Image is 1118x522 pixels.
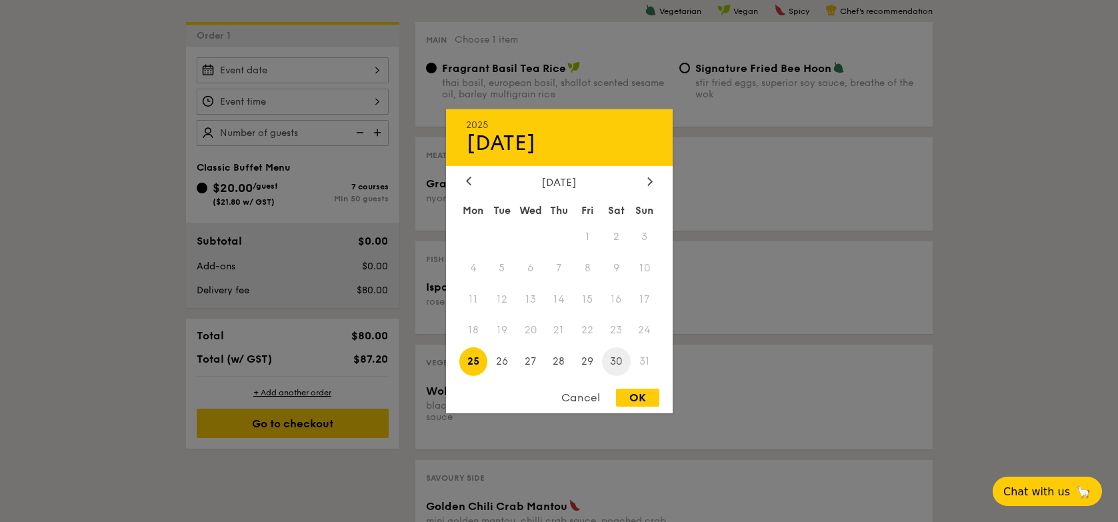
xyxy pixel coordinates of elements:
span: 6 [516,253,545,282]
span: 28 [545,347,573,376]
span: 18 [459,316,488,345]
span: 14 [545,285,573,313]
span: 29 [573,347,602,376]
div: [DATE] [466,130,653,155]
span: 19 [487,316,516,345]
span: 10 [631,253,659,282]
span: 30 [602,347,631,376]
span: 31 [631,347,659,376]
span: 1 [573,222,602,251]
span: 16 [602,285,631,313]
span: 17 [631,285,659,313]
span: 12 [487,285,516,313]
div: Tue [487,198,516,222]
span: 25 [459,347,488,376]
span: 11 [459,285,488,313]
div: Sun [631,198,659,222]
div: Mon [459,198,488,222]
div: [DATE] [466,175,653,188]
span: 27 [516,347,545,376]
div: OK [616,389,659,407]
span: 15 [573,285,602,313]
span: 23 [602,316,631,345]
span: Chat with us [1003,485,1070,498]
span: 20 [516,316,545,345]
span: 2 [602,222,631,251]
div: Thu [545,198,573,222]
span: 9 [602,253,631,282]
span: 21 [545,316,573,345]
span: 24 [631,316,659,345]
span: 8 [573,253,602,282]
span: 4 [459,253,488,282]
div: Cancel [548,389,613,407]
div: Wed [516,198,545,222]
span: 13 [516,285,545,313]
div: 2025 [466,119,653,130]
span: 22 [573,316,602,345]
span: 3 [631,222,659,251]
button: Chat with us🦙 [993,477,1102,506]
span: 26 [487,347,516,376]
div: Sat [602,198,631,222]
span: 7 [545,253,573,282]
div: Fri [573,198,602,222]
span: 🦙 [1075,484,1091,499]
span: 5 [487,253,516,282]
